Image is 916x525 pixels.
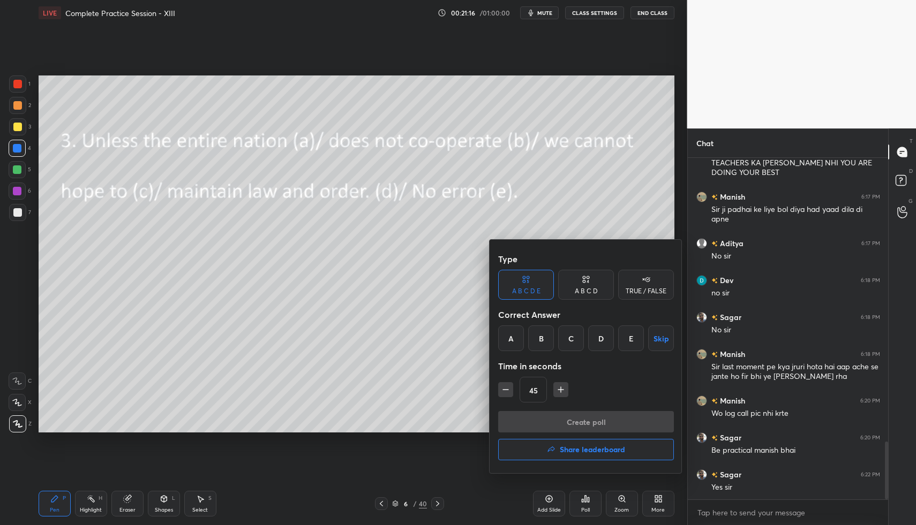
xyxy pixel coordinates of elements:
[498,248,674,270] div: Type
[512,288,540,294] div: A B C D E
[498,325,524,351] div: A
[498,355,674,377] div: Time in seconds
[618,325,644,351] div: E
[575,288,598,294] div: A B C D
[498,304,674,325] div: Correct Answer
[560,446,625,453] h4: Share leaderboard
[558,325,584,351] div: C
[648,325,674,351] button: Skip
[528,325,554,351] div: B
[498,439,674,460] button: Share leaderboard
[588,325,614,351] div: D
[626,288,666,294] div: TRUE / FALSE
